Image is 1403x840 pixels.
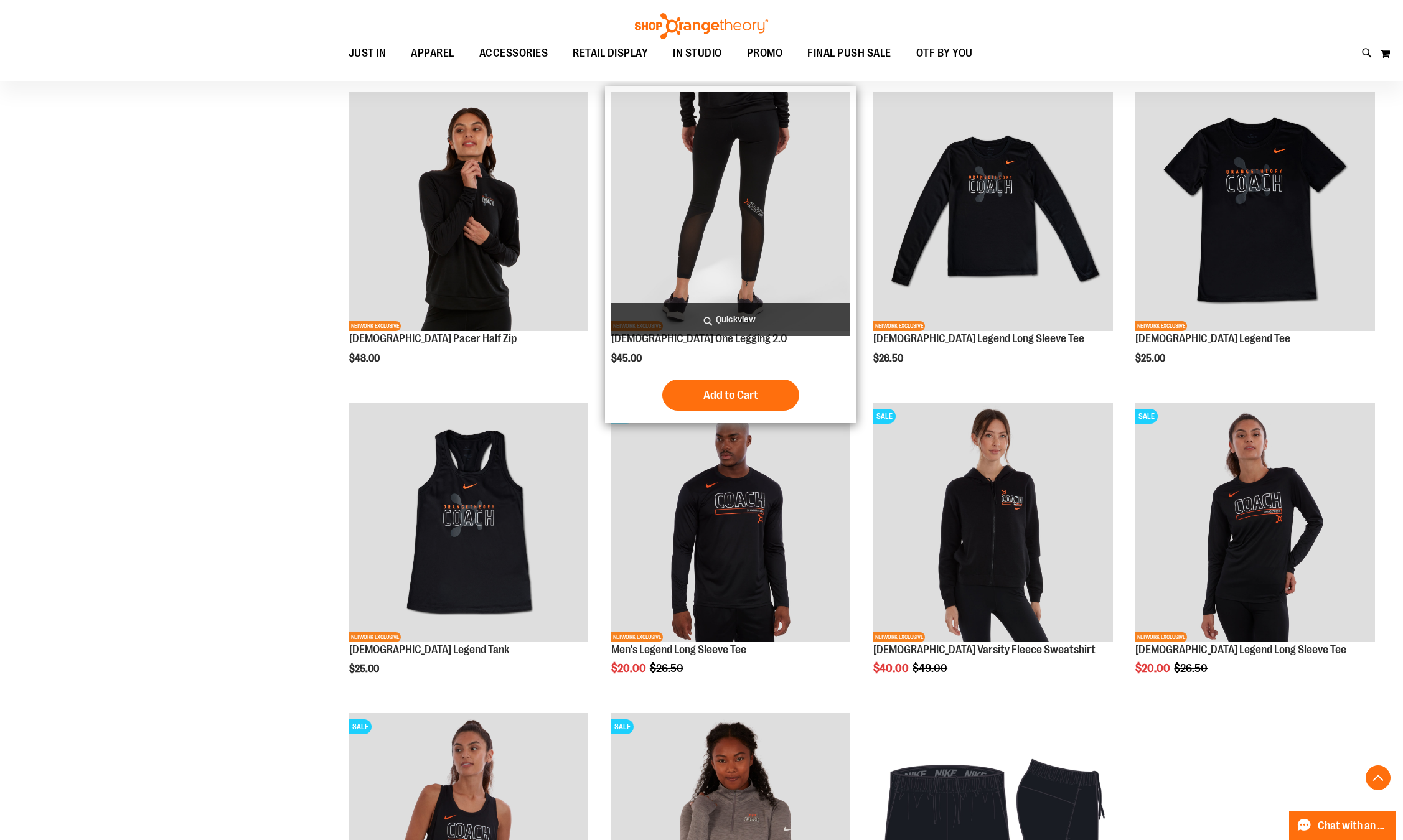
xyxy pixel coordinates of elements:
[349,92,588,333] a: OTF Ladies Coach FA23 Pacer Half Zip - Black primary imageNETWORK EXCLUSIVE
[611,92,850,331] img: OTF Ladies Coach FA23 One Legging 2.0 - Black primary image
[467,39,561,68] a: ACCESSORIES
[873,353,905,364] span: $26.50
[573,39,648,67] span: RETAIL DISPLAY
[1174,662,1209,674] span: $26.50
[479,39,548,67] span: ACCESSORIES
[605,396,856,706] div: product
[873,403,1112,643] a: OTF Ladies Coach FA22 Varsity Fleece Full Zip - Black primary imageSALENETWORK EXCLUSIVE
[873,92,1112,333] a: OTF Ladies Coach FA23 Legend LS Tee - Black primary imageNETWORK EXCLUSIVE
[1135,321,1187,331] span: NETWORK EXCLUSIVE
[611,332,787,345] a: [DEMOGRAPHIC_DATA] One Legging 2.0
[611,719,634,734] span: SALE
[1135,353,1167,364] span: $25.00
[873,409,896,424] span: SALE
[913,662,949,674] span: $49.00
[650,662,685,674] span: $26.50
[1129,86,1381,396] div: product
[660,39,734,67] a: IN STUDIO
[398,39,467,68] a: APPAREL
[662,380,799,411] button: Add to Cart
[873,332,1084,345] a: [DEMOGRAPHIC_DATA] Legend Long Sleeve Tee
[343,396,594,706] div: product
[734,39,795,68] a: PROMO
[873,403,1112,642] img: OTF Ladies Coach FA22 Varsity Fleece Full Zip - Black primary image
[349,92,588,331] img: OTF Ladies Coach FA23 Pacer Half Zip - Black primary image
[1135,632,1187,642] span: NETWORK EXCLUSIVE
[349,403,588,642] img: OTF Ladies Coach FA23 Legend Tank - Black primary image
[795,39,904,68] a: FINAL PUSH SALE
[1135,332,1290,345] a: [DEMOGRAPHIC_DATA] Legend Tee
[611,303,850,336] a: Quickview
[747,39,783,67] span: PROMO
[611,662,648,674] span: $20.00
[349,643,509,656] a: [DEMOGRAPHIC_DATA] Legend Tank
[916,39,973,67] span: OTF BY YOU
[1135,92,1374,331] img: OTF Ladies Coach FA23 Legend SS Tee - Black primary image
[904,39,985,68] a: OTF BY YOU
[1129,396,1381,706] div: product
[1135,643,1346,656] a: [DEMOGRAPHIC_DATA] Legend Long Sleeve Tee
[867,86,1119,396] div: product
[873,643,1096,656] a: [DEMOGRAPHIC_DATA] Varsity Fleece Sweatshirt
[611,643,746,656] a: Men's Legend Long Sleeve Tee
[611,632,663,642] span: NETWORK EXCLUSIVE
[1135,403,1374,643] a: OTF Ladies Coach FA22 Legend LS Tee - Black primary imageSALENETWORK EXCLUSIVE
[1135,409,1158,424] span: SALE
[349,663,381,674] span: $25.00
[873,92,1112,331] img: OTF Ladies Coach FA23 Legend LS Tee - Black primary image
[1135,92,1374,333] a: OTF Ladies Coach FA23 Legend SS Tee - Black primary imageNETWORK EXCLUSIVE
[611,353,644,364] span: $45.00
[1135,403,1374,642] img: OTF Ladies Coach FA22 Legend LS Tee - Black primary image
[349,39,387,67] span: JUST IN
[349,353,382,364] span: $48.00
[807,39,891,67] span: FINAL PUSH SALE
[611,403,850,643] a: OTF Mens Coach FA22 Legend 2.0 LS Tee - Black primary imageSALENETWORK EXCLUSIVE
[349,332,517,345] a: [DEMOGRAPHIC_DATA] Pacer Half Zip
[349,632,401,642] span: NETWORK EXCLUSIVE
[1318,820,1388,832] span: Chat with an Expert
[343,86,594,396] div: product
[349,719,372,734] span: SALE
[873,662,911,674] span: $40.00
[611,92,850,333] a: OTF Ladies Coach FA23 One Legging 2.0 - Black primary imageNETWORK EXCLUSIVE
[605,86,856,423] div: product
[611,403,850,642] img: OTF Mens Coach FA22 Legend 2.0 LS Tee - Black primary image
[633,13,770,39] img: Shop Orangetheory
[873,321,925,331] span: NETWORK EXCLUSIVE
[349,321,401,331] span: NETWORK EXCLUSIVE
[1289,811,1396,840] button: Chat with an Expert
[411,39,454,67] span: APPAREL
[673,39,722,67] span: IN STUDIO
[867,396,1119,706] div: product
[336,39,399,68] a: JUST IN
[1135,662,1172,674] span: $20.00
[1366,765,1391,790] button: Back To Top
[703,388,758,402] span: Add to Cart
[349,403,588,643] a: OTF Ladies Coach FA23 Legend Tank - Black primary imageNETWORK EXCLUSIVE
[560,39,660,68] a: RETAIL DISPLAY
[873,632,925,642] span: NETWORK EXCLUSIVE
